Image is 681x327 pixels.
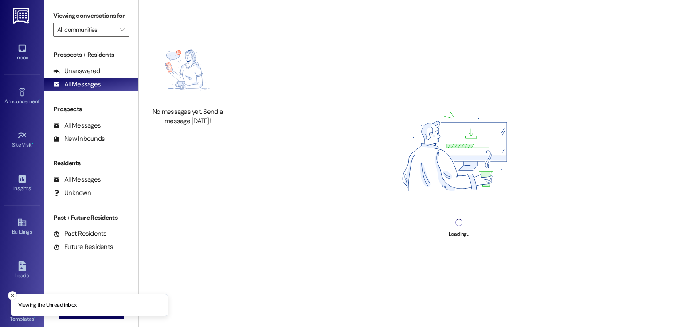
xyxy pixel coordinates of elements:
span: • [32,140,33,147]
img: empty-state [149,37,227,103]
img: ResiDesk Logo [13,8,31,24]
span: • [34,315,35,321]
div: No messages yet. Send a message [DATE]! [149,107,227,126]
div: Unknown [53,188,91,198]
p: Viewing the Unread inbox [18,301,76,309]
a: Leads [4,259,40,283]
div: Prospects [44,105,138,114]
div: All Messages [53,175,101,184]
i:  [120,26,125,33]
div: Future Residents [53,242,113,252]
button: Close toast [8,291,17,300]
div: All Messages [53,80,101,89]
span: • [39,97,41,103]
a: Inbox [4,41,40,65]
div: All Messages [53,121,101,130]
div: Unanswered [53,66,100,76]
div: Past Residents [53,229,107,238]
div: Residents [44,159,138,168]
div: Prospects + Residents [44,50,138,59]
a: Insights • [4,171,40,195]
a: Site Visit • [4,128,40,152]
div: Loading... [449,230,469,239]
div: New Inbounds [53,134,105,144]
input: All communities [57,23,115,37]
label: Viewing conversations for [53,9,129,23]
a: Buildings [4,215,40,239]
span: • [31,184,32,190]
div: Past + Future Residents [44,213,138,222]
a: Templates • [4,302,40,326]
